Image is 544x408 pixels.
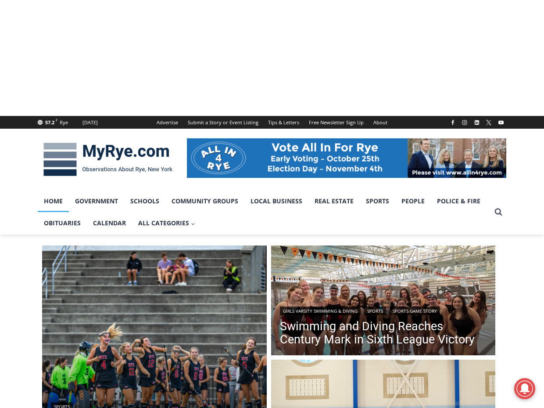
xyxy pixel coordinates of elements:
[496,117,506,128] a: YouTube
[38,137,178,182] img: MyRye.com
[183,116,263,129] a: Submit a Story or Event Listing
[244,190,308,212] a: Local Business
[152,116,183,129] a: Advertise
[271,246,496,358] img: (PHOTO: The Rye - Rye Neck - Blind Brook Swim and Dive team from a victory on September 19, 2025....
[447,117,458,128] a: Facebook
[132,212,201,234] a: All Categories
[280,320,487,346] a: Swimming and Diving Reaches Century Mark in Sixth League Victory
[56,118,57,123] span: F
[82,119,98,126] div: [DATE]
[124,190,165,212] a: Schools
[69,190,124,212] a: Government
[280,305,487,315] div: | |
[187,138,506,178] img: All in for Rye
[369,116,392,129] a: About
[431,190,487,212] a: Police & Fire
[87,212,132,234] a: Calendar
[60,119,68,126] div: Rye
[390,307,440,315] a: Sports Game Story
[45,119,54,126] span: 57.2
[152,116,392,129] nav: Secondary Navigation
[360,190,395,212] a: Sports
[308,190,360,212] a: Real Estate
[271,246,496,358] a: Read More Swimming and Diving Reaches Century Mark in Sixth League Victory
[138,218,195,228] span: All Categories
[38,212,87,234] a: Obituaries
[490,204,506,220] button: View Search Form
[280,307,361,315] a: Girls Varsity Swimming & Diving
[165,190,244,212] a: Community Groups
[364,307,386,315] a: Sports
[263,116,304,129] a: Tips & Letters
[395,190,431,212] a: People
[459,117,470,128] a: Instagram
[483,117,494,128] a: X
[38,190,490,235] nav: Primary Navigation
[38,190,69,212] a: Home
[472,117,482,128] a: Linkedin
[304,116,369,129] a: Free Newsletter Sign Up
